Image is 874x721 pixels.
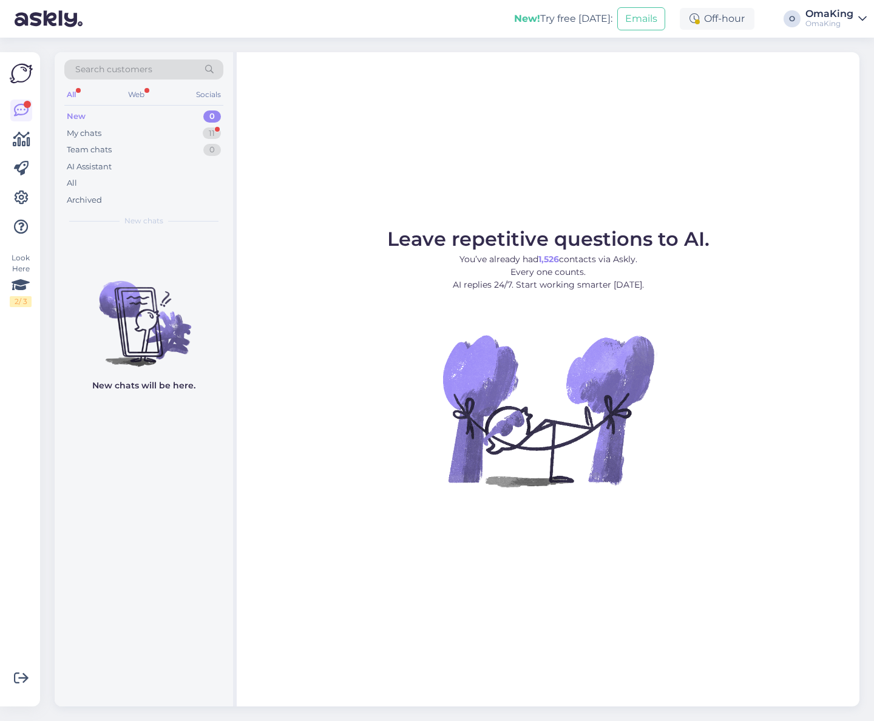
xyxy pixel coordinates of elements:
span: New chats [124,215,163,226]
div: 0 [203,144,221,156]
div: O [784,10,801,27]
div: 11 [203,127,221,140]
div: Try free [DATE]: [514,12,612,26]
p: New chats will be here. [92,379,195,392]
div: OmaKing [805,19,853,29]
div: Look Here [10,252,32,307]
div: New [67,110,86,123]
a: OmaKingOmaKing [805,9,867,29]
span: Search customers [75,63,152,76]
img: No Chat active [439,301,657,520]
div: Web [126,87,147,103]
div: All [64,87,78,103]
img: No chats [55,259,233,368]
div: My chats [67,127,101,140]
div: 2 / 3 [10,296,32,307]
span: Leave repetitive questions to AI. [387,227,710,251]
div: Archived [67,194,102,206]
div: Socials [194,87,223,103]
div: Off-hour [680,8,754,30]
img: Askly Logo [10,62,33,85]
b: 1,526 [538,254,559,265]
b: New! [514,13,540,24]
div: 0 [203,110,221,123]
div: All [67,177,77,189]
div: OmaKing [805,9,853,19]
div: Team chats [67,144,112,156]
button: Emails [617,7,665,30]
p: You’ve already had contacts via Askly. Every one counts. AI replies 24/7. Start working smarter [... [387,253,710,291]
div: AI Assistant [67,161,112,173]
